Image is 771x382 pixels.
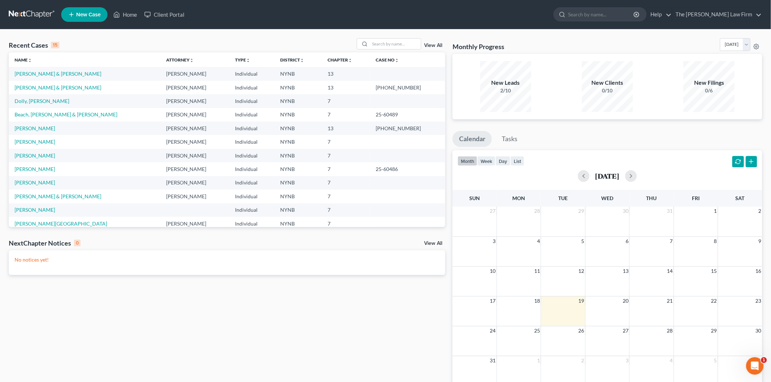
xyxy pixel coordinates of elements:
button: week [477,156,496,166]
td: NYNB [274,122,322,135]
span: 25 [533,326,541,335]
span: 26 [578,326,585,335]
span: 29 [711,326,718,335]
span: 28 [533,207,541,215]
td: 7 [322,94,370,108]
span: Wed [601,195,613,201]
td: NYNB [274,162,322,176]
td: NYNB [274,176,322,190]
td: [PHONE_NUMBER] [370,122,445,135]
td: Individual [229,176,274,190]
input: Search by name... [370,39,421,49]
div: 0/10 [582,87,633,94]
span: 22 [711,297,718,305]
iframe: Intercom live chat [746,357,764,375]
td: NYNB [274,217,322,230]
span: 24 [489,326,497,335]
td: Individual [229,81,274,94]
td: NYNB [274,108,322,122]
a: [PERSON_NAME] [15,125,55,131]
a: Case Nounfold_more [376,57,399,63]
td: [PERSON_NAME] [160,162,229,176]
td: [PERSON_NAME] [160,67,229,80]
a: Client Portal [141,8,188,21]
a: [PERSON_NAME] [15,166,55,172]
span: 7 [669,237,674,246]
a: Home [110,8,141,21]
span: 30 [755,326,762,335]
td: 13 [322,81,370,94]
span: 3 [625,356,629,365]
td: Individual [229,162,274,176]
td: 7 [322,135,370,148]
td: Individual [229,217,274,230]
span: 6 [625,237,629,246]
button: month [458,156,477,166]
a: View All [424,241,442,246]
td: Individual [229,94,274,108]
span: 31 [489,356,497,365]
a: Calendar [453,131,492,147]
td: Individual [229,67,274,80]
td: 7 [322,149,370,162]
a: Tasks [495,131,524,147]
span: 12 [578,267,585,275]
td: [PERSON_NAME] [160,94,229,108]
h2: [DATE] [595,172,619,180]
td: [PERSON_NAME] [160,135,229,148]
span: 2 [758,207,762,215]
td: 7 [322,217,370,230]
td: 25-60486 [370,162,445,176]
td: Individual [229,149,274,162]
span: Tue [559,195,568,201]
span: 2 [581,356,585,365]
span: 6 [758,356,762,365]
div: New Clients [582,79,633,87]
td: Individual [229,190,274,203]
span: 16 [755,267,762,275]
span: 3 [492,237,497,246]
td: 13 [322,67,370,80]
a: Typeunfold_more [235,57,250,63]
td: [PHONE_NUMBER] [370,81,445,94]
span: Sun [469,195,480,201]
a: [PERSON_NAME] & [PERSON_NAME] [15,193,101,199]
td: NYNB [274,190,322,203]
div: Recent Cases [9,41,59,49]
button: list [510,156,524,166]
span: 14 [666,267,674,275]
a: [PERSON_NAME] & [PERSON_NAME] [15,84,101,91]
i: unfold_more [246,58,250,63]
span: 11 [533,267,541,275]
td: NYNB [274,149,322,162]
span: Sat [736,195,745,201]
div: New Leads [480,79,531,87]
span: 13 [622,267,629,275]
td: [PERSON_NAME] [160,108,229,122]
td: [PERSON_NAME] [160,217,229,230]
span: 19 [578,297,585,305]
span: 20 [622,297,629,305]
a: [PERSON_NAME] & [PERSON_NAME] [15,71,101,77]
span: 5 [581,237,585,246]
td: NYNB [274,81,322,94]
span: 4 [536,237,541,246]
td: [PERSON_NAME] [160,176,229,190]
span: 5 [713,356,718,365]
button: day [496,156,510,166]
td: Individual [229,135,274,148]
span: 30 [622,207,629,215]
div: 15 [51,42,59,48]
span: 23 [755,297,762,305]
span: New Case [76,12,101,17]
span: 4 [669,356,674,365]
span: 31 [666,207,674,215]
p: No notices yet! [15,256,439,263]
a: [PERSON_NAME][GEOGRAPHIC_DATA] [15,220,107,227]
a: Nameunfold_more [15,57,32,63]
i: unfold_more [300,58,304,63]
input: Search by name... [568,8,635,21]
a: [PERSON_NAME] [15,139,55,145]
i: unfold_more [189,58,194,63]
a: [PERSON_NAME] [15,152,55,159]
